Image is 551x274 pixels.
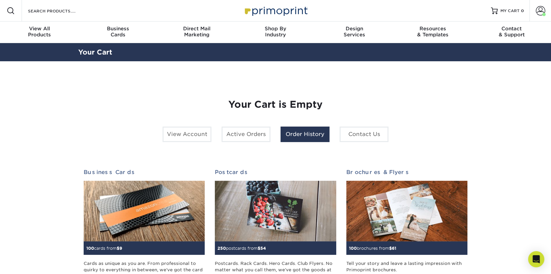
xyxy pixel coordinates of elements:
span: Direct Mail [157,26,236,32]
a: Contact Us [340,127,388,142]
small: postcards from [217,246,266,251]
div: Industry [236,26,315,38]
span: Design [315,26,394,32]
a: Order History [281,127,329,142]
span: Shop By [236,26,315,32]
span: 100 [86,246,94,251]
a: Resources& Templates [394,22,472,43]
a: View Account [163,127,211,142]
span: $ [117,246,119,251]
span: 0 [521,8,524,13]
h2: Postcards [215,169,336,175]
img: Postcards [215,181,336,241]
span: 100 [349,246,357,251]
small: cards from [86,246,122,251]
span: 61 [392,246,396,251]
a: BusinessCards [79,22,157,43]
span: Business [79,26,157,32]
span: $ [258,246,260,251]
div: Open Intercom Messenger [528,251,544,267]
input: SEARCH PRODUCTS..... [27,7,93,15]
img: Business Cards [84,181,205,241]
div: & Support [472,26,551,38]
a: Your Cart [78,48,112,56]
h2: Business Cards [84,169,205,175]
span: $ [389,246,392,251]
a: Shop ByIndustry [236,22,315,43]
h1: Your Cart is Empty [84,99,467,110]
span: Contact [472,26,551,32]
span: 9 [119,246,122,251]
a: Active Orders [222,127,270,142]
a: DesignServices [315,22,394,43]
div: Services [315,26,394,38]
span: 250 [217,246,226,251]
a: Contact& Support [472,22,551,43]
span: Resources [394,26,472,32]
div: & Templates [394,26,472,38]
img: Primoprint [242,3,309,18]
span: MY CART [500,8,520,14]
div: Marketing [157,26,236,38]
a: Direct MailMarketing [157,22,236,43]
small: brochures from [349,246,396,251]
h2: Brochures & Flyers [346,169,467,175]
span: 54 [260,246,266,251]
div: Cards [79,26,157,38]
img: Brochures & Flyers [346,181,467,241]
